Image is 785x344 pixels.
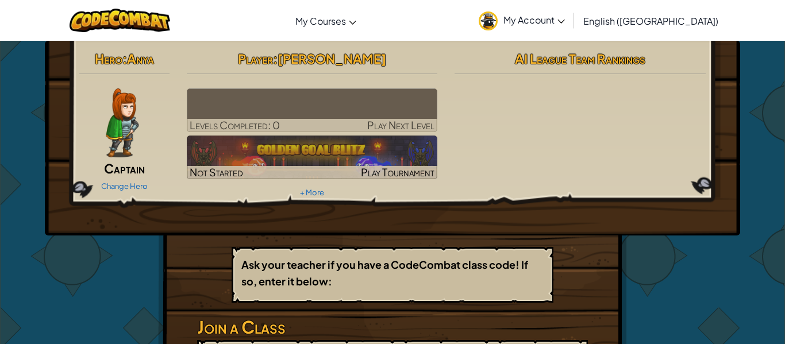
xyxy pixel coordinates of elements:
[122,51,127,67] span: :
[361,165,434,179] span: Play Tournament
[197,314,588,340] h3: Join a Class
[273,51,278,67] span: :
[367,118,434,132] span: Play Next Level
[295,15,346,27] span: My Courses
[190,118,280,132] span: Levels Completed: 0
[70,9,170,32] img: CodeCombat logo
[127,51,154,67] span: Anya
[106,88,138,157] img: captain-pose.png
[101,181,148,191] a: Change Hero
[479,11,498,30] img: avatar
[578,5,724,36] a: English ([GEOGRAPHIC_DATA])
[187,136,438,179] img: Golden Goal
[241,258,528,288] b: Ask your teacher if you have a CodeCombat class code! If so, enter it below:
[300,188,324,197] a: + More
[187,88,438,132] a: Play Next Level
[473,2,571,38] a: My Account
[515,51,645,67] span: AI League Team Rankings
[187,136,438,179] a: Not StartedPlay Tournament
[290,5,362,36] a: My Courses
[278,51,386,67] span: [PERSON_NAME]
[104,160,145,176] span: Captain
[238,51,273,67] span: Player
[190,165,243,179] span: Not Started
[95,51,122,67] span: Hero
[503,14,565,26] span: My Account
[583,15,718,27] span: English ([GEOGRAPHIC_DATA])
